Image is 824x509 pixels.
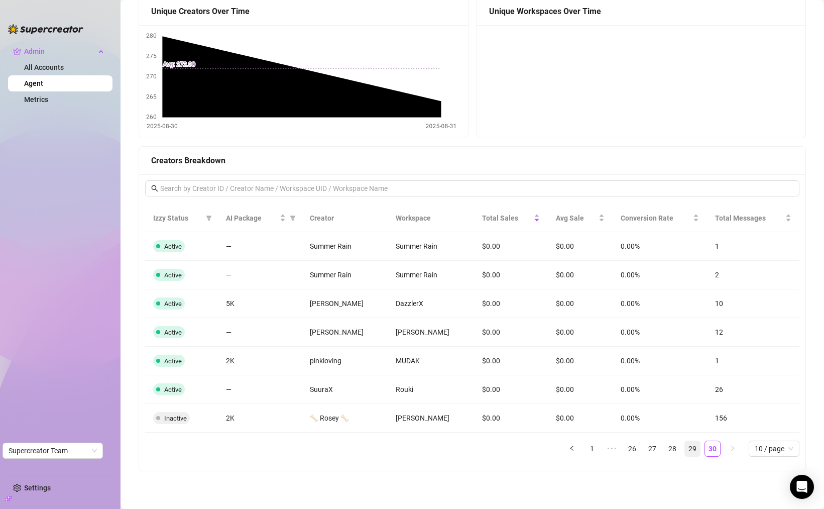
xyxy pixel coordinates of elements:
[310,328,364,336] span: [PERSON_NAME]
[548,261,612,289] td: $0.00
[310,357,341,365] span: pinkloving
[704,441,721,457] li: 30
[218,404,301,433] td: 2K
[474,261,548,289] td: $0.00
[548,205,612,232] th: Avg Sale
[218,261,301,289] td: —
[604,441,620,457] span: •••
[474,375,548,404] td: $0.00
[707,261,799,289] td: 2
[388,205,474,232] th: Workspace
[396,357,420,365] span: MUDAK
[206,215,212,221] span: filter
[604,441,620,457] li: Previous 5 Pages
[396,328,449,336] span: [PERSON_NAME]
[310,385,333,393] span: SuuraX
[707,375,799,404] td: 26
[548,347,612,375] td: $0.00
[218,318,301,347] td: —
[474,318,548,347] td: $0.00
[164,271,182,279] span: Active
[396,242,437,250] span: Summer Rain
[749,441,799,457] div: Page Size
[474,347,548,375] td: $0.00
[556,213,596,224] span: Avg Sale
[755,441,793,456] span: 10 / page
[613,289,708,318] td: 0.00%
[725,441,741,457] li: Next Page
[13,47,21,55] span: crown
[164,329,182,336] span: Active
[665,441,680,456] a: 28
[218,205,301,232] th: AI Package
[624,441,640,457] li: 26
[548,232,612,261] td: $0.00
[685,441,700,456] a: 29
[548,289,612,318] td: $0.00
[621,213,691,224] span: Conversion Rate
[24,79,43,87] a: Agent
[613,261,708,289] td: 0.00%
[715,213,783,224] span: Total Messages
[613,375,708,404] td: 0.00%
[396,385,413,393] span: Rouki
[707,404,799,433] td: 156
[474,205,548,232] th: Total Sales
[218,375,301,404] td: —
[310,414,349,422] span: 🦴 Rosey 🦴
[5,495,12,502] span: build
[564,441,580,457] button: left
[645,441,660,456] a: 27
[153,213,202,224] span: Izzy Status
[8,24,83,34] img: logo-BBDzfeDw.svg
[151,5,456,18] div: Unique Creators Over Time
[625,441,640,456] a: 26
[151,185,158,192] span: search
[482,213,532,224] span: Total Sales
[164,415,187,422] span: Inactive
[707,232,799,261] td: 1
[24,95,48,104] a: Metrics
[644,441,660,457] li: 27
[302,205,388,232] th: Creator
[725,441,741,457] button: right
[164,243,182,250] span: Active
[705,441,720,456] a: 30
[310,271,351,279] span: Summer Rain
[707,347,799,375] td: 1
[474,232,548,261] td: $0.00
[396,271,437,279] span: Summer Rain
[164,300,182,308] span: Active
[548,404,612,433] td: $0.00
[164,386,182,393] span: Active
[790,475,814,499] div: Open Intercom Messenger
[164,357,182,365] span: Active
[396,414,449,422] span: [PERSON_NAME]
[474,404,548,433] td: $0.00
[730,445,736,451] span: right
[218,232,301,261] td: —
[226,213,277,224] span: AI Package
[707,289,799,318] td: 10
[310,299,364,308] span: [PERSON_NAME]
[548,318,612,347] td: $0.00
[569,445,575,451] span: left
[9,443,97,458] span: Supercreator Team
[24,63,64,71] a: All Accounts
[707,205,799,232] th: Total Messages
[548,375,612,404] td: $0.00
[584,441,600,457] li: 1
[160,183,785,194] input: Search by Creator ID / Creator Name / Workspace UID / Workspace Name
[613,404,708,433] td: 0.00%
[204,211,214,226] span: filter
[288,211,298,226] span: filter
[613,205,708,232] th: Conversion Rate
[613,232,708,261] td: 0.00%
[684,441,700,457] li: 29
[218,347,301,375] td: 2K
[396,299,423,308] span: DazzlerX
[290,215,296,221] span: filter
[218,289,301,318] td: 5K
[564,441,580,457] li: Previous Page
[584,441,600,456] a: 1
